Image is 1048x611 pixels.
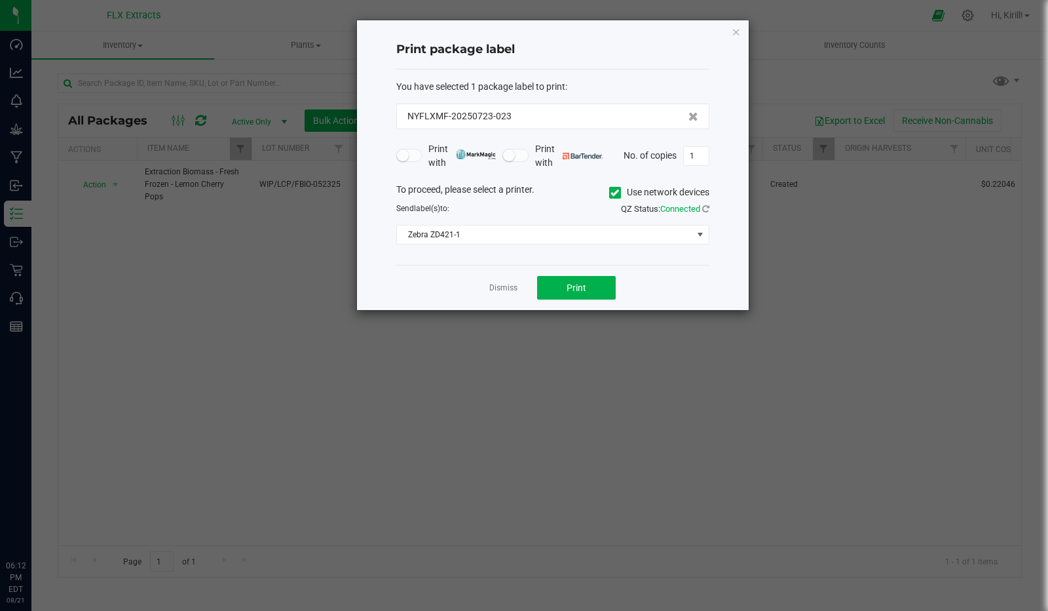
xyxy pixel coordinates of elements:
[414,204,440,213] span: label(s)
[396,80,709,94] div: :
[567,283,586,293] span: Print
[456,149,496,159] img: mark_magic_cybra.png
[397,226,692,244] span: Zebra ZD421-1
[660,204,700,214] span: Connected
[386,183,719,203] div: To proceed, please select a printer.
[396,41,709,58] h4: Print package label
[535,142,603,170] span: Print with
[407,109,512,123] span: NYFLXMF-20250723-023
[621,204,709,214] span: QZ Status:
[396,81,565,92] span: You have selected 1 package label to print
[428,142,496,170] span: Print with
[609,186,709,199] label: Use network devices
[537,276,616,300] button: Print
[624,149,677,160] span: No. of copies
[396,204,449,213] span: Send to:
[563,153,603,159] img: bartender.png
[13,506,52,545] iframe: Resource center
[489,283,517,294] a: Dismiss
